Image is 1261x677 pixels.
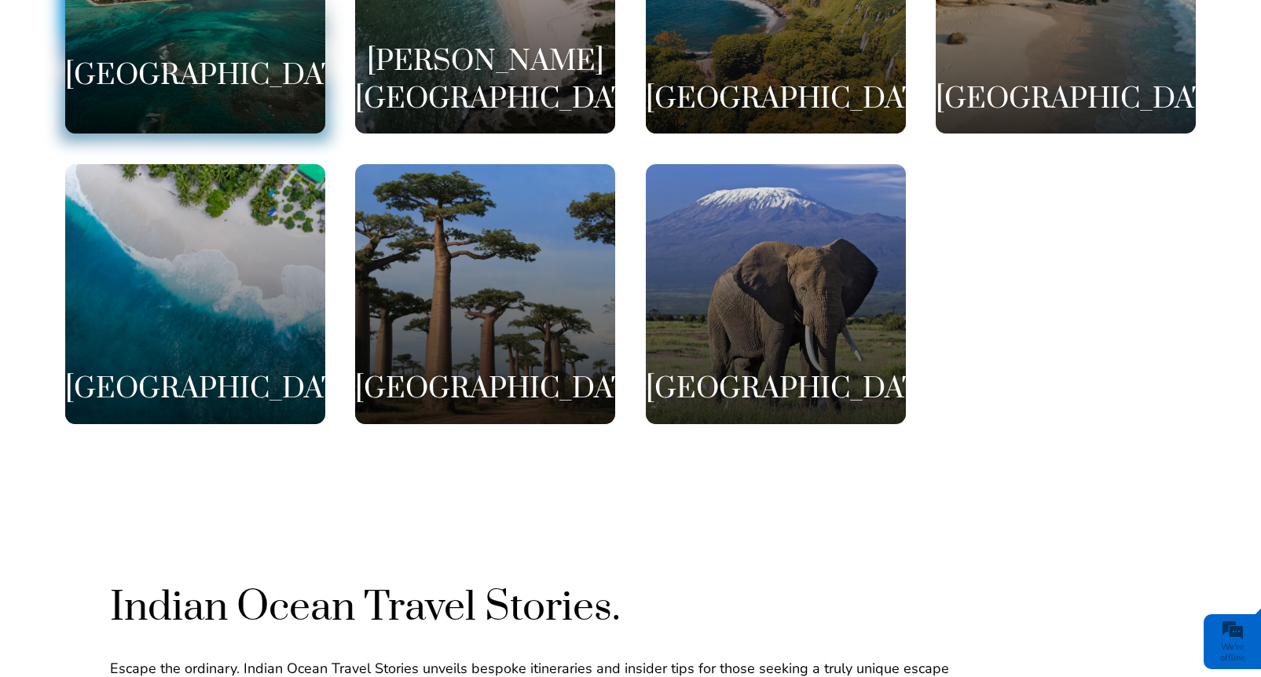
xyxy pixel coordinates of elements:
h3: [PERSON_NAME][GEOGRAPHIC_DATA] [355,43,615,118]
h3: [GEOGRAPHIC_DATA] [65,371,325,408]
a: [GEOGRAPHIC_DATA] [355,164,615,424]
h3: [GEOGRAPHIC_DATA] [65,57,325,95]
div: We're offline [1208,642,1257,664]
h3: [GEOGRAPHIC_DATA] [355,371,615,408]
a: [GEOGRAPHIC_DATA] [646,164,906,424]
h3: [GEOGRAPHIC_DATA] [646,81,906,119]
h5: Indian Ocean Travel Stories. [110,581,960,634]
h3: [GEOGRAPHIC_DATA] [936,81,1196,119]
a: [GEOGRAPHIC_DATA] [65,164,325,424]
h3: [GEOGRAPHIC_DATA] [646,371,906,408]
